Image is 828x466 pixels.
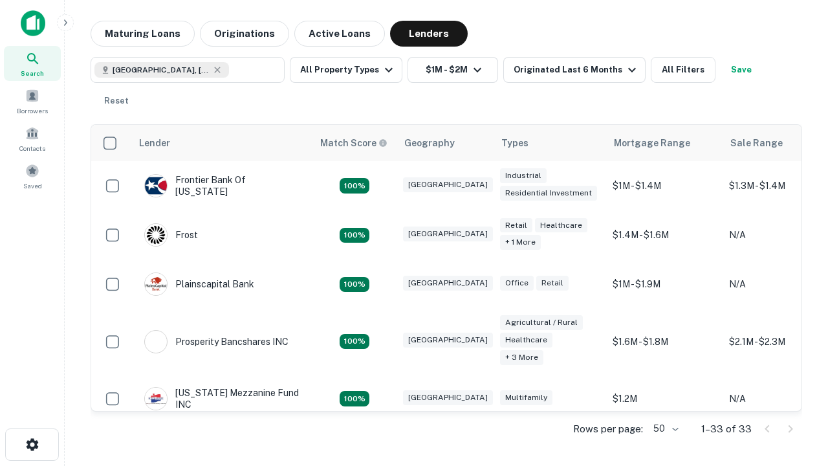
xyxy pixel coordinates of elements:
span: Saved [23,181,42,191]
td: $1.6M - $1.8M [606,309,723,374]
div: Residential Investment [500,186,597,201]
th: Geography [397,125,494,161]
img: capitalize-icon.png [21,10,45,36]
div: [GEOGRAPHIC_DATA] [403,227,493,241]
div: Healthcare [535,218,587,233]
div: [US_STATE] Mezzanine Fund INC [144,387,300,410]
div: Mortgage Range [614,135,690,151]
div: Matching Properties: 6, hasApolloMatch: undefined [340,334,369,349]
button: Originations [200,21,289,47]
button: Lenders [390,21,468,47]
div: [GEOGRAPHIC_DATA] [403,276,493,291]
div: Prosperity Bancshares INC [144,330,289,353]
h6: Match Score [320,136,385,150]
iframe: Chat Widget [763,362,828,425]
button: $1M - $2M [408,57,498,83]
button: All Property Types [290,57,402,83]
div: Matching Properties: 4, hasApolloMatch: undefined [340,178,369,194]
button: All Filters [651,57,715,83]
span: Borrowers [17,105,48,116]
div: Sale Range [730,135,783,151]
div: Matching Properties: 5, hasApolloMatch: undefined [340,391,369,406]
span: Search [21,68,44,78]
div: Industrial [500,168,547,183]
a: Saved [4,159,61,194]
div: [GEOGRAPHIC_DATA] [403,177,493,192]
button: Reset [96,88,137,114]
div: Capitalize uses an advanced AI algorithm to match your search with the best lender. The match sco... [320,136,387,150]
div: + 1 more [500,235,541,250]
p: Rows per page: [573,421,643,437]
img: picture [145,224,167,246]
button: Originated Last 6 Months [503,57,646,83]
div: Retail [500,218,532,233]
th: Types [494,125,606,161]
div: Matching Properties: 4, hasApolloMatch: undefined [340,228,369,243]
div: Lender [139,135,170,151]
img: picture [145,273,167,295]
div: + 3 more [500,350,543,365]
button: Save your search to get updates of matches that match your search criteria. [721,57,762,83]
div: Geography [404,135,455,151]
div: Types [501,135,528,151]
a: Search [4,46,61,81]
button: Active Loans [294,21,385,47]
div: Office [500,276,534,291]
span: Contacts [19,143,45,153]
div: Healthcare [500,333,552,348]
div: Matching Properties: 4, hasApolloMatch: undefined [340,277,369,293]
div: Multifamily [500,390,552,405]
div: Originated Last 6 Months [514,62,640,78]
th: Lender [131,125,312,161]
a: Contacts [4,121,61,156]
p: 1–33 of 33 [701,421,752,437]
td: $1.2M [606,374,723,423]
td: $1M - $1.4M [606,161,723,210]
span: [GEOGRAPHIC_DATA], [GEOGRAPHIC_DATA], [GEOGRAPHIC_DATA] [113,64,210,76]
img: picture [145,175,167,197]
th: Capitalize uses an advanced AI algorithm to match your search with the best lender. The match sco... [312,125,397,161]
div: 50 [648,419,681,438]
div: Retail [536,276,569,291]
td: $1M - $1.9M [606,260,723,309]
button: Maturing Loans [91,21,195,47]
img: picture [145,388,167,410]
div: [GEOGRAPHIC_DATA] [403,333,493,348]
div: Frost [144,223,198,247]
td: $1.4M - $1.6M [606,210,723,260]
div: [GEOGRAPHIC_DATA] [403,390,493,405]
div: Plainscapital Bank [144,272,254,296]
a: Borrowers [4,83,61,118]
th: Mortgage Range [606,125,723,161]
img: picture [145,331,167,353]
div: Agricultural / Rural [500,315,583,330]
div: Frontier Bank Of [US_STATE] [144,174,300,197]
